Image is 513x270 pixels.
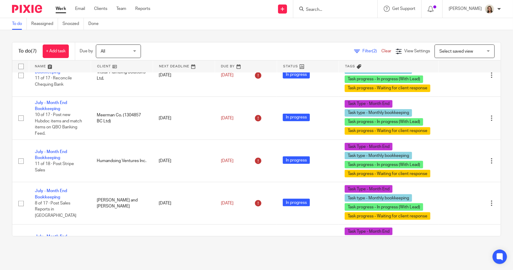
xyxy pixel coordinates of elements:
a: Team [116,6,126,12]
a: July - Month End Bookkeeping [35,64,67,74]
a: Email [75,6,85,12]
span: Task progress - In progress (With Lead) [345,118,423,126]
span: View Settings [404,49,430,53]
a: Clear [381,49,391,53]
td: [DATE] [153,225,215,267]
span: Select saved view [439,49,473,54]
span: [DATE] [221,159,234,163]
span: Task type - Monthly bookkeeping [345,194,412,202]
span: [DATE] [221,201,234,205]
span: All [101,49,105,54]
span: 11 of 18 · Post Stripe Sales [35,162,74,172]
span: Task type - Monthly bookkeeping [345,152,412,159]
td: [PERSON_NAME] and [PERSON_NAME] [91,182,153,225]
span: In progress [283,71,310,78]
span: In progress [283,156,310,164]
td: [DATE] [153,182,215,225]
td: [DATE] [153,54,215,97]
span: Task Type - Month End [345,143,392,150]
a: To do [12,18,27,30]
td: Humandoing Ventures Inc. [91,140,153,182]
td: [DATE] [153,97,215,140]
span: Task progress - Waiting for client response [345,84,430,92]
a: Reassigned [31,18,58,30]
td: SGK Law [91,225,153,267]
span: Task progress - In progress (With Lead) [345,203,423,211]
p: [PERSON_NAME] [449,6,482,12]
span: Task progress - Waiting for client response [345,212,430,220]
a: Reports [135,6,150,12]
a: July - Month End Bookkeeping [35,150,67,160]
span: In progress [283,199,310,206]
span: [DATE] [221,73,234,77]
span: In progress [283,114,310,121]
img: Morgan.JPG [485,4,494,14]
span: 8 of 17 · Post Sales Reports in [GEOGRAPHIC_DATA] [35,201,76,218]
span: Task progress - Waiting for client response [345,127,430,135]
span: Task progress - In progress (With Lead) [345,161,423,168]
span: Task Type - Month End [345,185,392,193]
img: Pixie [12,5,42,13]
h1: To do [18,48,37,54]
a: July - Month End Bookkeeping [35,189,67,199]
span: (7) [31,49,37,54]
span: Filter [362,49,381,53]
a: Clients [94,6,107,12]
td: [DATE] [153,140,215,182]
span: Task Type - Month End [345,100,392,108]
p: Due by [80,48,93,54]
a: July - Month End Bookkeeping [35,235,67,245]
a: Done [88,18,103,30]
span: Get Support [392,7,415,11]
span: (2) [372,49,377,53]
span: Task type - Monthly bookkeeping [345,109,412,117]
span: Task progress - Waiting for client response [345,170,430,177]
span: Task Type - Month End [345,228,392,235]
span: 11 of 17 · Reconcile Chequing Bank [35,76,72,87]
a: Work [56,6,66,12]
span: Task progress - In progress (With Lead) [345,75,423,83]
td: Meerman Co. (1304857 BC Ltd) [91,97,153,140]
td: Tristar Plumbing Solutions Ltd. [91,54,153,97]
span: Tags [345,65,355,68]
input: Search [305,7,359,13]
span: [DATE] [221,116,234,120]
a: Snoozed [63,18,84,30]
a: + Add task [43,44,69,58]
span: 10 of 17 · Post new Hubdoc items and match items on QBO Banking Feed. [35,113,82,136]
a: July - Month End Bookkeeping [35,101,67,111]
